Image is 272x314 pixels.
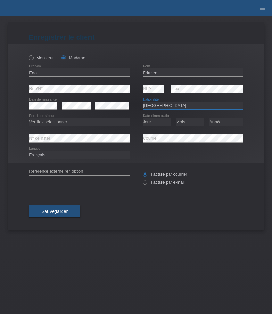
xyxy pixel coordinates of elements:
input: Facture par courrier [143,172,147,180]
button: Sauvegarder [29,205,81,218]
input: Facture par e-mail [143,180,147,188]
label: Facture par courrier [143,172,187,177]
h1: Enregistrer le client [29,33,243,41]
label: Madame [61,55,85,60]
i: menu [259,5,266,12]
a: menu [256,6,269,10]
label: Facture par e-mail [143,180,185,185]
label: Monsieur [29,55,54,60]
span: Sauvegarder [42,209,68,214]
input: Madame [61,55,65,60]
input: Monsieur [29,55,33,60]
